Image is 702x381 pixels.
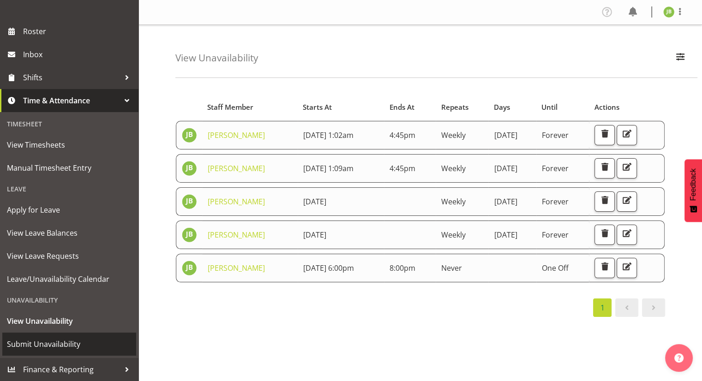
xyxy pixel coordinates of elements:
img: jonathan-braddock11609.jpg [182,261,197,275]
div: Timesheet [2,114,136,133]
h4: View Unavailability [175,53,258,63]
div: Leave [2,179,136,198]
span: Repeats [441,102,468,113]
button: Edit Unavailability [617,125,637,145]
a: Leave/Unavailability Calendar [2,268,136,291]
span: Weekly [441,196,466,207]
span: Starts At [303,102,332,113]
a: View Timesheets [2,133,136,156]
span: [DATE] 1:02am [303,130,354,140]
a: Submit Unavailability [2,333,136,356]
span: [DATE] [494,130,517,140]
span: Leave/Unavailability Calendar [7,272,132,286]
span: Weekly [441,130,466,140]
img: jonathan-braddock11609.jpg [663,6,674,18]
span: [DATE] 1:09am [303,163,354,173]
a: Manual Timesheet Entry [2,156,136,179]
span: Days [494,102,510,113]
span: Forever [542,163,569,173]
span: Submit Unavailability [7,337,132,351]
a: [PERSON_NAME] [208,196,265,207]
span: View Unavailability [7,314,132,328]
span: View Leave Requests [7,249,132,263]
button: Edit Unavailability [617,225,637,245]
img: jonathan-braddock11609.jpg [182,161,197,176]
span: Apply for Leave [7,203,132,217]
img: help-xxl-2.png [674,353,684,363]
span: 4:45pm [390,130,415,140]
a: [PERSON_NAME] [208,230,265,240]
button: Delete Unavailability [594,158,615,179]
span: [DATE] [494,196,517,207]
button: Delete Unavailability [594,125,615,145]
span: View Leave Balances [7,226,132,240]
span: [DATE] [494,230,517,240]
span: Feedback [689,168,697,201]
button: Edit Unavailability [617,191,637,212]
span: Ends At [390,102,414,113]
button: Feedback - Show survey [684,159,702,222]
span: Staff Member [207,102,253,113]
span: Inbox [23,48,134,61]
a: Apply for Leave [2,198,136,221]
span: Weekly [441,230,466,240]
a: View Leave Balances [2,221,136,244]
a: [PERSON_NAME] [208,163,265,173]
span: Until [541,102,558,113]
button: Delete Unavailability [594,191,615,212]
span: Never [441,263,462,273]
span: One Off [542,263,569,273]
span: Shifts [23,71,120,84]
a: View Unavailability [2,310,136,333]
span: [DATE] [303,230,326,240]
span: Time & Attendance [23,94,120,107]
span: [DATE] 6:00pm [303,263,354,273]
img: jonathan-braddock11609.jpg [182,128,197,143]
img: jonathan-braddock11609.jpg [182,194,197,209]
span: [DATE] [303,196,326,207]
span: Weekly [441,163,466,173]
span: [DATE] [494,163,517,173]
button: Edit Unavailability [617,158,637,179]
span: Forever [542,130,569,140]
span: 8:00pm [390,263,415,273]
div: Unavailability [2,291,136,310]
span: Forever [542,196,569,207]
span: Actions [594,102,619,113]
span: View Timesheets [7,138,132,152]
span: 4:45pm [390,163,415,173]
span: Forever [542,230,569,240]
a: [PERSON_NAME] [208,130,265,140]
span: Manual Timesheet Entry [7,161,132,175]
a: View Leave Requests [2,244,136,268]
button: Filter Employees [671,48,690,68]
a: [PERSON_NAME] [208,263,265,273]
span: Finance & Reporting [23,363,120,376]
button: Edit Unavailability [617,258,637,278]
button: Delete Unavailability [594,225,615,245]
img: jonathan-braddock11609.jpg [182,227,197,242]
span: Roster [23,24,134,38]
button: Delete Unavailability [594,258,615,278]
